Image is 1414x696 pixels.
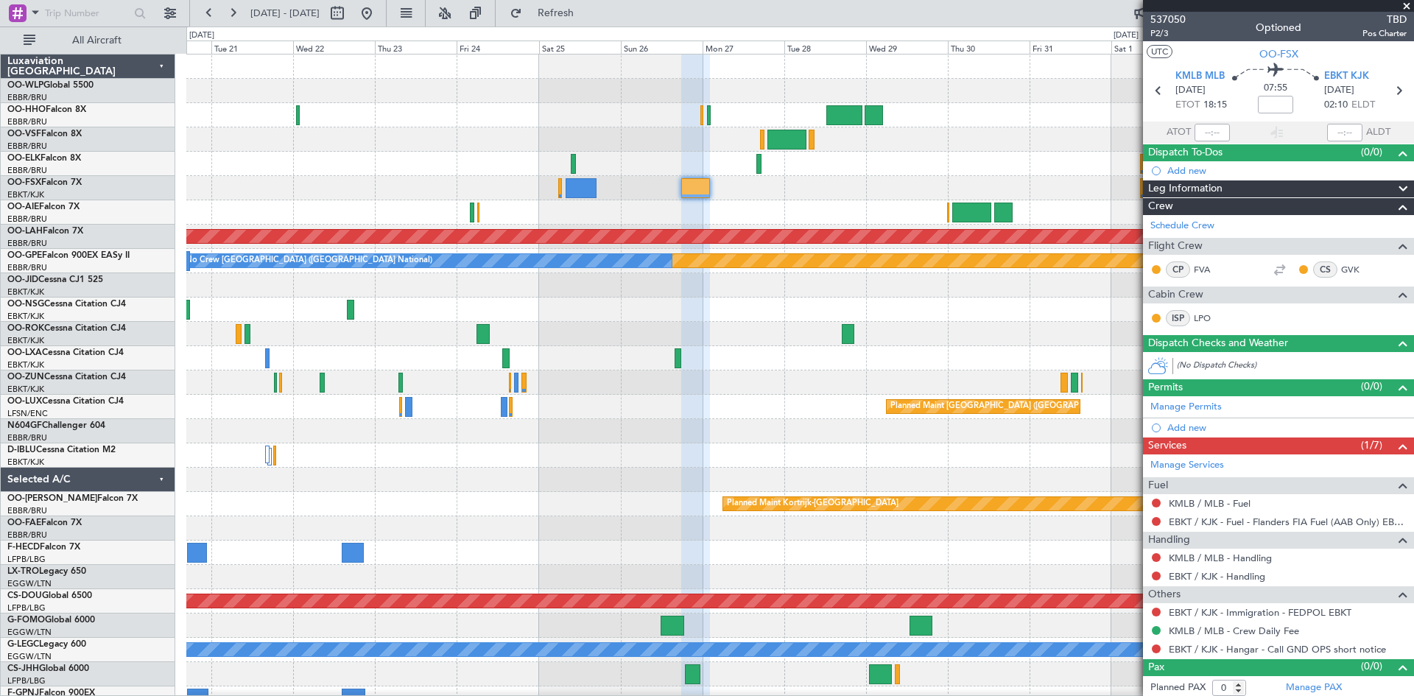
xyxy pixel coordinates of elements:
a: CS-JHHGlobal 6000 [7,664,89,673]
div: Thu 30 [948,41,1030,54]
a: OO-GPEFalcon 900EX EASy II [7,251,130,260]
a: EBKT/KJK [7,189,44,200]
a: EGGW/LTN [7,651,52,662]
span: 02:10 [1324,98,1348,113]
a: KMLB / MLB - Crew Daily Fee [1169,625,1299,637]
span: N604GF [7,421,42,430]
a: LFPB/LBG [7,554,46,565]
div: Fri 24 [457,41,538,54]
span: OO-HHO [7,105,46,114]
a: EBKT / KJK - Handling [1169,570,1265,583]
a: G-LEGCLegacy 600 [7,640,86,649]
a: CS-DOUGlobal 6500 [7,591,92,600]
div: Sun 26 [621,41,703,54]
a: EBBR/BRU [7,505,47,516]
a: OO-LXACessna Citation CJ4 [7,348,124,357]
span: Handling [1148,532,1190,549]
a: LFPB/LBG [7,602,46,614]
a: OO-ELKFalcon 8X [7,154,81,163]
a: EBKT/KJK [7,311,44,322]
a: OO-LAHFalcon 7X [7,227,83,236]
a: EBKT/KJK [7,384,44,395]
div: Planned Maint Kortrijk-[GEOGRAPHIC_DATA] [727,493,898,515]
div: Sat 1 [1111,41,1193,54]
div: ISP [1166,310,1190,326]
a: GVK [1341,263,1374,276]
span: CS-DOU [7,591,42,600]
a: OO-WLPGlobal 5500 [7,81,94,90]
span: KMLB MLB [1175,69,1225,84]
a: EBKT / KJK - Hangar - Call GND OPS short notice [1169,643,1386,655]
a: EBBR/BRU [7,214,47,225]
a: EBBR/BRU [7,262,47,273]
a: OO-LUXCessna Citation CJ4 [7,397,124,406]
label: Planned PAX [1150,681,1206,695]
div: Tue 21 [211,41,293,54]
a: EBBR/BRU [7,165,47,176]
span: 18:15 [1203,98,1227,113]
span: OO-LUX [7,397,42,406]
a: EBKT / KJK - Immigration - FEDPOL EBKT [1169,606,1351,619]
span: OO-WLP [7,81,43,90]
span: Dispatch To-Dos [1148,144,1223,161]
a: EBBR/BRU [7,530,47,541]
a: EBBR/BRU [7,238,47,249]
span: 07:55 [1264,81,1287,96]
a: OO-HHOFalcon 8X [7,105,86,114]
span: [DATE] [1175,83,1206,98]
div: Add new [1167,421,1407,434]
span: OO-VSF [7,130,41,138]
div: Optioned [1256,20,1301,35]
span: Crew [1148,198,1173,215]
a: LX-TROLegacy 650 [7,567,86,576]
span: OO-FSX [7,178,41,187]
a: KMLB / MLB - Handling [1169,552,1272,564]
span: OO-FAE [7,519,41,527]
span: Flight Crew [1148,238,1203,255]
span: OO-LXA [7,348,42,357]
a: EBKT/KJK [7,359,44,370]
a: EBKT/KJK [7,457,44,468]
div: [DATE] [189,29,214,42]
span: Fuel [1148,477,1168,494]
div: Sat 25 [539,41,621,54]
div: Planned Maint [GEOGRAPHIC_DATA] ([GEOGRAPHIC_DATA]) [890,396,1122,418]
span: LX-TRO [7,567,39,576]
a: OO-VSFFalcon 8X [7,130,82,138]
a: EBBR/BRU [7,116,47,127]
a: EBKT/KJK [7,335,44,346]
a: OO-AIEFalcon 7X [7,203,80,211]
span: (1/7) [1361,437,1382,453]
button: All Aircraft [16,29,160,52]
span: Pos Charter [1362,27,1407,40]
a: Manage PAX [1286,681,1342,695]
div: Mon 27 [703,41,784,54]
a: EBBR/BRU [7,141,47,152]
span: Pax [1148,659,1164,676]
div: Wed 29 [866,41,948,54]
span: Services [1148,437,1186,454]
span: (0/0) [1361,658,1382,674]
span: ALDT [1366,125,1390,140]
span: OO-ZUN [7,373,44,382]
a: D-IBLUCessna Citation M2 [7,446,116,454]
span: OO-ELK [7,154,41,163]
span: Others [1148,586,1181,603]
span: ATOT [1167,125,1191,140]
span: CS-JHH [7,664,39,673]
a: LFSN/ENC [7,408,48,419]
div: No Crew [GEOGRAPHIC_DATA] ([GEOGRAPHIC_DATA] National) [186,250,432,272]
a: EBKT / KJK - Fuel - Flanders FIA Fuel (AAB Only) EBKT / KJK [1169,516,1407,528]
span: Cabin Crew [1148,287,1203,303]
span: G-LEGC [7,640,39,649]
div: Tue 28 [784,41,866,54]
span: [DATE] [1324,83,1354,98]
button: UTC [1147,45,1172,58]
a: N604GFChallenger 604 [7,421,105,430]
a: FVA [1194,263,1227,276]
a: OO-ZUNCessna Citation CJ4 [7,373,126,382]
span: D-IBLU [7,446,36,454]
div: Fri 31 [1030,41,1111,54]
a: OO-[PERSON_NAME]Falcon 7X [7,494,138,503]
span: [DATE] - [DATE] [250,7,320,20]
